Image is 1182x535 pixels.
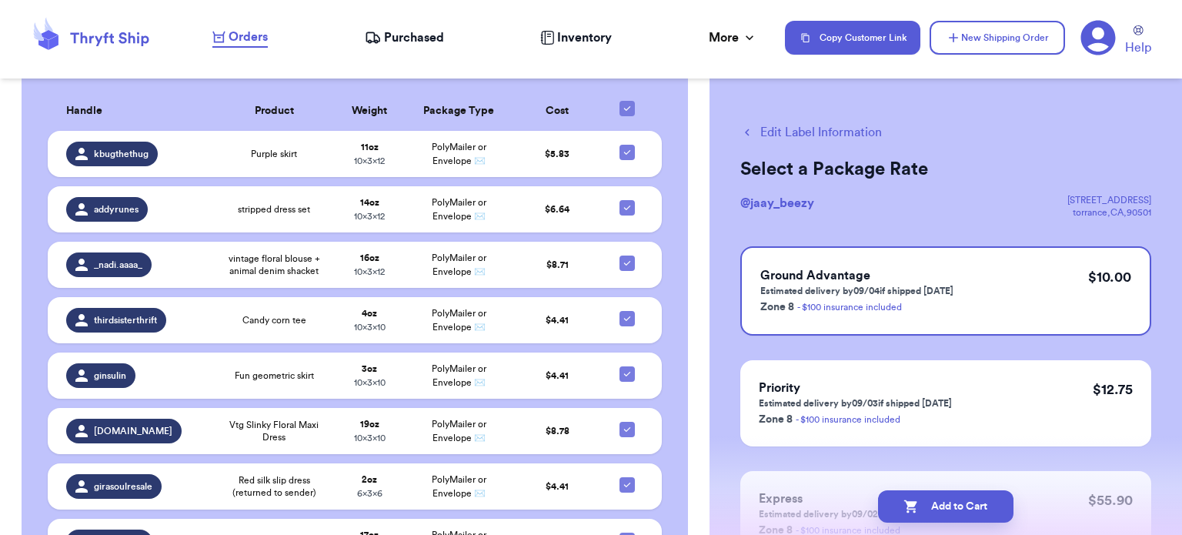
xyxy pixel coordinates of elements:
[224,419,325,443] span: Vtg Slinky Floral Maxi Dress
[797,303,902,312] a: - $100 insurance included
[513,92,602,131] th: Cost
[251,148,297,160] span: Purple skirt
[94,259,142,271] span: _nadi.aaaa_
[360,198,379,207] strong: 14 oz
[432,364,486,387] span: PolyMailer or Envelope ✉️
[229,28,268,46] span: Orders
[546,316,569,325] span: $ 4.41
[242,314,306,326] span: Candy corn tee
[740,197,814,209] span: @ jaay_beezy
[384,28,444,47] span: Purchased
[740,123,882,142] button: Edit Label Information
[354,267,385,276] span: 10 x 3 x 12
[796,415,900,424] a: - $100 insurance included
[354,212,385,221] span: 10 x 3 x 12
[545,205,569,214] span: $ 6.64
[546,426,569,436] span: $ 8.78
[546,482,569,491] span: $ 4.41
[709,28,757,47] div: More
[94,148,149,160] span: kbugthethug
[362,309,377,318] strong: 4 oz
[212,28,268,48] a: Orders
[878,490,1013,523] button: Add to Cart
[94,425,172,437] span: [DOMAIN_NAME]
[94,314,157,326] span: thirdsisterthrift
[432,198,486,221] span: PolyMailer or Envelope ✉️
[545,149,569,159] span: $ 5.83
[360,253,379,262] strong: 16 oz
[785,21,920,55] button: Copy Customer Link
[362,475,377,484] strong: 2 oz
[759,414,793,425] span: Zone 8
[365,28,444,47] a: Purchased
[354,156,385,166] span: 10 x 3 x 12
[1125,38,1151,57] span: Help
[224,474,325,499] span: Red silk slip dress (returned to sender)
[235,369,314,382] span: Fun geometric skirt
[1088,266,1131,288] p: $ 10.00
[760,269,870,282] span: Ground Advantage
[94,480,152,493] span: girasoulresale
[432,142,486,166] span: PolyMailer or Envelope ✉️
[1093,379,1133,400] p: $ 12.75
[557,28,612,47] span: Inventory
[759,382,800,394] span: Priority
[224,252,325,277] span: vintage floral blouse + animal denim shacket
[432,253,486,276] span: PolyMailer or Envelope ✉️
[432,420,486,443] span: PolyMailer or Envelope ✉️
[1067,206,1151,219] div: torrance , CA , 90501
[360,420,379,429] strong: 19 oz
[546,260,569,269] span: $ 8.71
[740,157,1151,182] h2: Select a Package Rate
[215,92,334,131] th: Product
[354,378,386,387] span: 10 x 3 x 10
[930,21,1065,55] button: New Shipping Order
[238,203,310,216] span: stripped dress set
[546,371,569,380] span: $ 4.41
[406,92,513,131] th: Package Type
[432,475,486,498] span: PolyMailer or Envelope ✉️
[540,28,612,47] a: Inventory
[94,203,139,216] span: addyrunes
[94,369,126,382] span: ginsulin
[66,103,102,119] span: Handle
[361,142,379,152] strong: 11 oz
[362,364,377,373] strong: 3 oz
[354,433,386,443] span: 10 x 3 x 10
[760,285,953,297] p: Estimated delivery by 09/04 if shipped [DATE]
[760,302,794,313] span: Zone 8
[1067,194,1151,206] div: [STREET_ADDRESS]
[354,323,386,332] span: 10 x 3 x 10
[432,309,486,332] span: PolyMailer or Envelope ✉️
[759,397,952,410] p: Estimated delivery by 09/03 if shipped [DATE]
[357,489,382,498] span: 6 x 3 x 6
[334,92,406,131] th: Weight
[1125,25,1151,57] a: Help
